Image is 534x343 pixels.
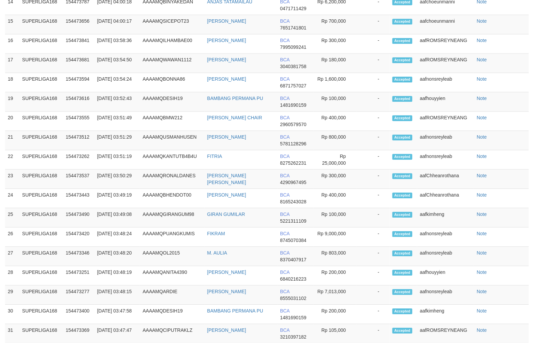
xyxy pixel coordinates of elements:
span: BCA [280,154,290,159]
td: aafhouyyien [417,266,474,285]
td: aafnonsreyleab [417,247,474,266]
td: 154473277 [63,285,94,305]
td: [DATE] 03:51:29 [94,131,140,150]
td: [DATE] 04:00:17 [94,15,140,34]
a: Note [477,134,487,140]
td: 27 [5,247,19,266]
td: 154473616 [63,92,94,112]
td: AAAAMQKANTUTB4B4U [140,150,204,169]
td: 154473656 [63,15,94,34]
td: aafnonsreyleab [417,150,474,169]
span: BCA [280,289,290,294]
td: AAAAMQBHENDOT00 [140,189,204,208]
td: aafhouyyien [417,92,474,112]
td: Rp 9,000,000 [314,227,356,247]
a: [PERSON_NAME] [207,18,246,24]
span: Accepted [392,135,413,140]
td: Rp 7,013,000 [314,285,356,305]
span: BCA [280,173,290,178]
a: Note [477,250,487,256]
span: Accepted [392,77,413,82]
td: aafROMSREYNEANG [417,112,474,131]
a: [PERSON_NAME] [207,57,246,62]
span: 8275262231 [280,160,306,166]
td: SUPERLIGA168 [19,189,63,208]
span: 8165243028 [280,199,306,204]
td: [DATE] 03:54:50 [94,54,140,73]
td: - [356,227,390,247]
a: GIRAN GUMILAR [207,211,245,217]
td: 29 [5,285,19,305]
td: 20 [5,112,19,131]
td: Rp 200,000 [314,305,356,324]
td: 21 [5,131,19,150]
td: AAAAMQPUANGKUMIS [140,227,204,247]
td: Rp 1,600,000 [314,73,356,92]
span: BCA [280,308,290,314]
a: Note [477,327,487,333]
a: Note [477,231,487,236]
span: 4290967495 [280,180,306,185]
span: BCA [280,134,290,140]
td: aafChheanrothana [417,189,474,208]
td: Rp 300,000 [314,169,356,189]
td: - [356,208,390,227]
td: - [356,112,390,131]
span: 6840216223 [280,276,306,282]
td: aafnonsreyleab [417,285,474,305]
td: AAAAMQDESIH19 [140,305,204,324]
a: Note [477,154,487,159]
td: Rp 180,000 [314,54,356,73]
td: AAAAMQDESIH19 [140,92,204,112]
td: 28 [5,266,19,285]
td: [DATE] 03:51:49 [94,112,140,131]
td: 154473251 [63,266,94,285]
span: 7651741801 [280,25,306,31]
span: 1481690159 [280,102,306,108]
span: Accepted [392,193,413,198]
a: [PERSON_NAME] [207,327,246,333]
span: 2960579570 [280,122,306,127]
td: [DATE] 03:49:19 [94,189,140,208]
span: BCA [280,327,290,333]
span: BCA [280,231,290,236]
a: [PERSON_NAME] [207,76,246,82]
td: 22 [5,150,19,169]
td: 23 [5,169,19,189]
td: [DATE] 03:51:19 [94,150,140,169]
a: FITRIA [207,154,222,159]
td: 154473841 [63,34,94,54]
span: 3210397182 [280,334,306,340]
td: - [356,285,390,305]
a: [PERSON_NAME] [207,134,246,140]
td: aafROMSREYNEANG [417,54,474,73]
span: BCA [280,192,290,198]
a: Note [477,38,487,43]
td: 154473681 [63,54,94,73]
span: Accepted [392,96,413,102]
td: 24 [5,189,19,208]
td: AAAAMQUSMANHUSEN [140,131,204,150]
span: Accepted [392,308,413,314]
td: - [356,92,390,112]
span: 8370407917 [280,257,306,262]
td: 15 [5,15,19,34]
span: Accepted [392,57,413,63]
span: 0471711429 [280,6,306,11]
td: AAAAMQARDIE [140,285,204,305]
span: Accepted [392,154,413,160]
td: - [356,305,390,324]
span: Accepted [392,115,413,121]
td: SUPERLIGA168 [19,169,63,189]
td: Rp 803,000 [314,247,356,266]
td: SUPERLIGA168 [19,92,63,112]
a: BAMBANG PERMANA PU [207,96,263,101]
td: 18 [5,73,19,92]
span: Accepted [392,173,413,179]
td: 154473420 [63,227,94,247]
span: Accepted [392,250,413,256]
td: Rp 100,000 [314,208,356,227]
span: BCA [280,18,290,24]
td: Rp 300,000 [314,34,356,54]
span: Accepted [392,19,413,24]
